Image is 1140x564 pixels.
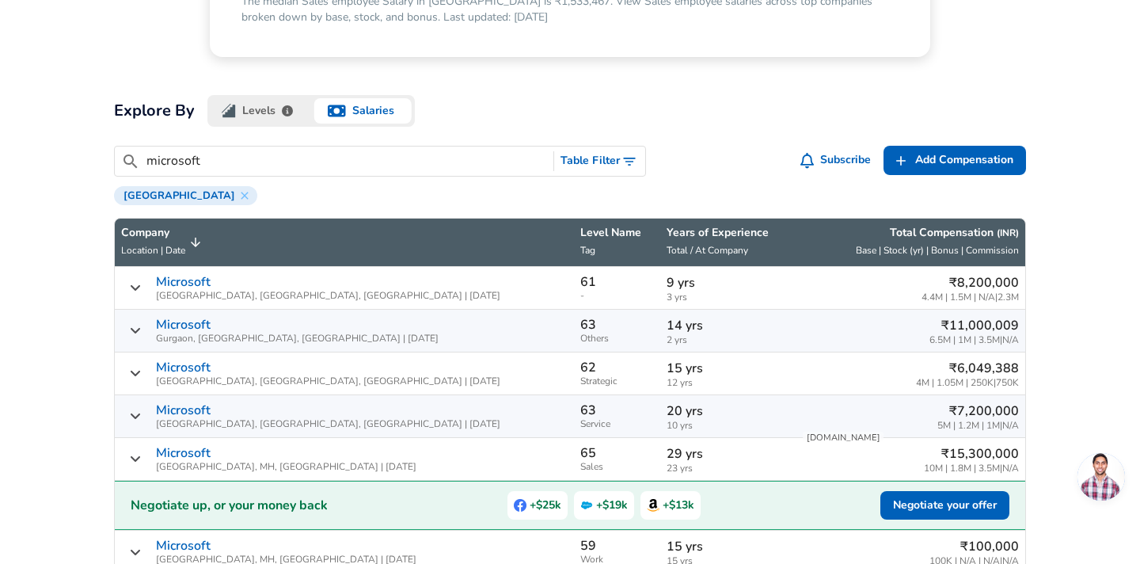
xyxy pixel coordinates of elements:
[121,225,206,260] span: CompanyLocation | Date
[667,463,788,474] span: 23 yrs
[580,333,654,344] span: Others
[156,360,211,375] a: Microsoft
[667,402,788,421] p: 20 yrs
[311,95,415,127] button: salaries
[640,491,701,520] span: +$13k
[916,378,1019,388] span: 4M | 1.05M | 250K | 750K
[156,462,416,472] span: [GEOGRAPHIC_DATA], MH, [GEOGRAPHIC_DATA] | [DATE]
[856,225,1019,241] p: Total Compensation
[580,225,654,241] p: Level Name
[929,335,1019,345] span: 6.5M | 1M | 3.5M | N/A
[156,318,211,332] a: Microsoft
[667,378,788,388] span: 12 yrs
[667,537,788,556] p: 15 yrs
[114,186,257,205] div: [GEOGRAPHIC_DATA]
[915,151,1013,170] span: Add Compensation
[207,95,311,127] button: levels.fyi logoLevels
[507,491,568,520] span: +$25k
[117,189,241,202] span: [GEOGRAPHIC_DATA]
[937,402,1019,421] p: ₹7,200,000
[880,491,1009,520] button: Negotiate your offer
[580,499,593,512] img: Salesforce
[514,499,526,512] img: Facebook
[667,225,788,241] p: Years of Experience
[667,273,788,292] p: 9 yrs
[929,537,1019,556] p: ₹100,000
[667,292,788,303] span: 3 yrs
[924,463,1019,474] span: 10M | 1.8M | 3.5M | N/A
[647,499,659,512] img: Amazon
[929,316,1019,335] p: ₹11,000,009
[667,444,788,463] p: 29 yrs
[580,244,595,257] span: Tag
[580,291,654,301] span: -
[801,225,1019,260] span: Total Compensation (INR) Base | Stock (yr) | Bonus | Commission
[667,244,748,257] span: Total / At Company
[916,359,1019,378] p: ₹6,049,388
[121,244,185,257] span: Location | Date
[554,147,645,176] button: Toggle Search Filters
[222,104,236,118] img: levels.fyi logo
[115,481,1025,531] a: Negotiate up, or your money backFacebook+$25kSalesforce+$19kAmazon+$13kNegotiate your offer
[156,403,211,417] a: Microsoft
[921,292,1019,303] span: 4.4M | 1.5M | N/A | 2.3M
[580,275,596,289] p: 61
[156,419,500,429] span: [GEOGRAPHIC_DATA], [GEOGRAPHIC_DATA], [GEOGRAPHIC_DATA] | [DATE]
[667,421,788,431] span: 10 yrs
[667,335,788,345] span: 2 yrs
[893,496,997,516] span: Negotiate your offer
[797,146,878,175] button: Subscribe
[921,273,1019,292] p: ₹8,200,000
[580,360,596,375] p: 62
[156,333,439,344] span: Gurgaon, [GEOGRAPHIC_DATA], [GEOGRAPHIC_DATA] | [DATE]
[1077,453,1125,501] div: Open chat
[856,244,1019,257] span: Base | Stock (yr) | Bonus | Commission
[937,421,1019,431] span: 5M | 1.2M | 1M | N/A
[156,376,500,387] span: [GEOGRAPHIC_DATA], [GEOGRAPHIC_DATA], [GEOGRAPHIC_DATA] | [DATE]
[114,98,195,124] h2: Explore By
[997,227,1019,240] button: (INR)
[924,444,1019,463] p: ₹15,300,000
[580,403,596,417] p: 63
[146,151,547,171] input: Search City, Tag, Etc
[580,376,654,387] span: Strategic
[667,359,788,378] p: 15 yrs
[580,446,596,460] p: 65
[156,275,211,289] a: Microsoft
[131,496,328,515] h2: Negotiate up, or your money back
[580,419,654,429] span: Service
[121,225,185,241] p: Company
[580,318,596,332] p: 63
[883,146,1026,175] a: Add Compensation
[156,539,211,553] a: Microsoft
[580,539,596,553] p: 59
[580,462,654,472] span: Sales
[574,491,634,520] span: +$19k
[156,291,500,301] span: [GEOGRAPHIC_DATA], [GEOGRAPHIC_DATA], [GEOGRAPHIC_DATA] | [DATE]
[156,446,211,460] a: Microsoft
[667,316,788,335] p: 14 yrs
